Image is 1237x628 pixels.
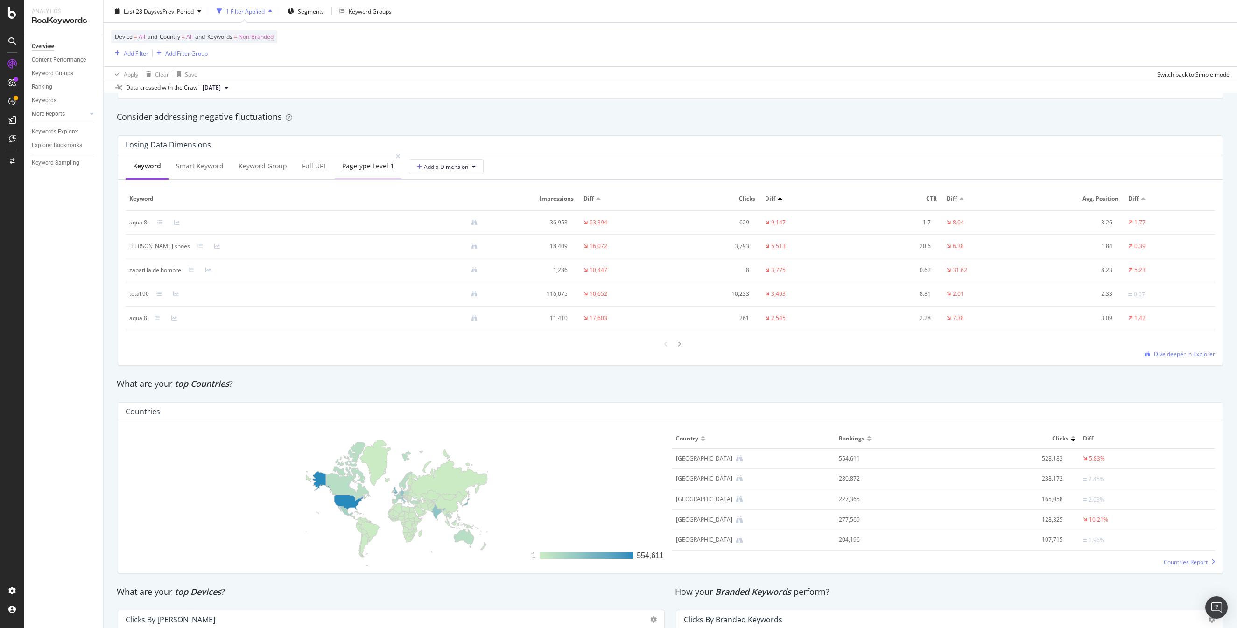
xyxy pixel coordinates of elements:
div: 3,793 [674,242,749,251]
div: Keyword Sampling [32,158,79,168]
div: 629 [674,218,749,227]
span: Rankings [839,434,864,443]
button: Add a Dimension [409,159,484,174]
div: 2.63% [1089,495,1104,504]
span: Non-Branded [239,30,274,43]
span: = [134,33,137,41]
span: Clicks [674,195,755,203]
span: CTR [856,195,937,203]
div: Open Intercom Messenger [1205,596,1228,619]
div: 528,183 [948,454,1063,463]
div: Overview [32,42,54,51]
img: Equal [1083,478,1087,481]
div: 227,365 [839,495,930,503]
span: Diff [1128,195,1139,203]
div: caitlin clark shoes [129,242,190,251]
span: Clicks [1052,434,1068,443]
div: 63,394 [590,218,607,227]
button: 1 Filter Applied [213,4,276,19]
span: Countries Report [1164,558,1208,566]
button: Save [173,67,197,82]
div: Keyword Group [239,161,287,171]
div: Keyword [133,161,161,171]
div: 3,493 [771,290,786,298]
div: Add Filter [124,49,148,57]
div: 10,652 [590,290,607,298]
button: Apply [111,67,138,82]
div: 8.81 [856,290,931,298]
div: Keywords [32,96,56,105]
div: Japan [676,474,732,483]
div: Switch back to Simple mode [1157,70,1230,78]
div: 6.38 [953,242,964,251]
button: Segments [284,4,328,19]
div: Add Filter Group [165,49,208,57]
img: Equal [1083,539,1087,542]
span: Country [160,33,180,41]
div: 2.28 [856,314,931,322]
div: 107,715 [948,536,1063,544]
span: 2025 Sep. 2nd [203,84,221,92]
a: Dive deeper in Explorer [1145,350,1215,358]
button: Add Filter [111,48,148,59]
div: 238,172 [948,474,1063,483]
div: 10.21% [1089,516,1108,524]
div: Ranking [32,82,52,92]
div: 8.04 [953,218,964,227]
div: Explorer Bookmarks [32,140,82,150]
button: Add Filter Group [153,48,208,59]
a: Keyword Sampling [32,158,97,168]
span: vs Prev. Period [157,7,194,15]
div: Keyword Groups [32,69,73,78]
span: Device [115,33,133,41]
div: pagetype Level 1 [342,161,394,171]
div: 0.07 [1134,290,1145,299]
div: 17,603 [590,314,607,322]
div: Data crossed with the Crawl [126,84,199,92]
div: 165,058 [948,495,1063,503]
div: aqua 8s [129,218,150,227]
span: = [182,33,185,41]
button: Last 28 DaysvsPrev. Period [111,4,205,19]
span: Avg. Position [1037,195,1118,203]
span: and [195,33,205,41]
div: 1.84 [1037,242,1112,251]
div: 1 Filter Applied [226,7,265,15]
div: 3.26 [1037,218,1112,227]
span: Dive deeper in Explorer [1154,350,1215,358]
div: 116,075 [492,290,568,298]
div: 5.23 [1134,266,1146,274]
span: All [139,30,145,43]
div: Save [185,70,197,78]
div: 31.62 [953,266,967,274]
span: Country [676,434,698,443]
div: RealKeywords [32,15,96,26]
div: 2.45% [1089,475,1104,483]
div: What are your ? [117,378,1224,390]
div: 11,410 [492,314,568,322]
span: Keywords [207,33,232,41]
div: Clear [155,70,169,78]
div: 204,196 [839,536,930,544]
div: 2,545 [771,314,786,322]
span: top Countries [175,378,229,389]
button: Keyword Groups [336,4,395,19]
div: 1,286 [492,266,568,274]
span: Diff [1083,434,1209,443]
div: 128,325 [948,516,1063,524]
div: 3,775 [771,266,786,274]
div: Analytics [32,7,96,15]
span: Impressions [492,195,574,203]
div: 20.6 [856,242,931,251]
div: 1.96% [1089,536,1104,544]
div: 261 [674,314,749,322]
div: Consider addressing negative fluctuations [117,111,1224,123]
div: 280,872 [839,474,930,483]
div: Losing Data Dimensions [126,140,211,149]
a: Keyword Groups [32,69,97,78]
div: Countries [126,407,160,416]
div: 9,147 [771,218,786,227]
div: 277,569 [839,516,930,524]
span: Add a Dimension [417,163,468,171]
img: Equal [1083,498,1087,501]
